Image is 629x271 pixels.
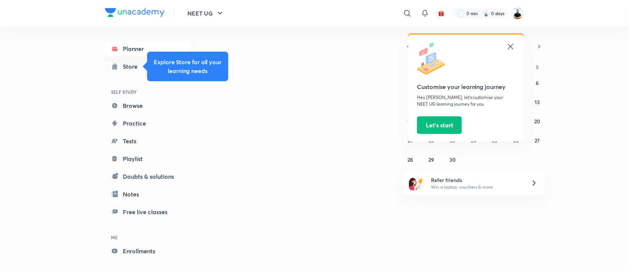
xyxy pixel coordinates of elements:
[183,6,229,21] button: NEET UG
[483,10,490,17] img: streak
[511,7,524,20] img: Subhash Chandra Yadav
[404,154,416,165] button: September 28, 2025
[153,58,222,75] h5: Explore Store for all your learning needs
[450,137,455,144] abbr: September 23, 2025
[531,77,543,89] button: September 6, 2025
[471,137,476,144] abbr: September 24, 2025
[531,96,543,108] button: September 13, 2025
[449,156,456,163] abbr: September 30, 2025
[404,96,416,108] button: September 7, 2025
[417,94,515,107] p: Hey [PERSON_NAME], let’s customise your NEET UG learning journey for you
[417,82,515,91] h5: Customise your learning journey
[105,151,191,166] a: Playlist
[535,137,540,144] abbr: September 27, 2025
[105,8,164,17] img: Company Logo
[425,154,437,165] button: September 29, 2025
[417,116,462,134] button: Let’s start
[404,115,416,127] button: September 14, 2025
[429,137,434,144] abbr: September 22, 2025
[531,115,543,127] button: September 20, 2025
[534,118,540,125] abbr: September 20, 2025
[435,7,447,19] button: avatar
[105,205,191,219] a: Free live classes
[123,62,142,71] div: Store
[105,231,191,244] h6: ME
[408,137,413,144] abbr: September 21, 2025
[105,169,191,184] a: Doubts & solutions
[404,134,416,146] button: September 21, 2025
[431,184,522,191] p: Win a laptop, vouchers & more
[431,176,522,184] h6: Refer friends
[492,137,498,144] abbr: September 25, 2025
[407,156,413,163] abbr: September 28, 2025
[408,118,413,125] abbr: September 14, 2025
[105,98,191,113] a: Browse
[438,10,445,17] img: avatar
[536,79,539,86] abbr: September 6, 2025
[447,154,459,165] button: September 30, 2025
[513,137,519,144] abbr: September 26, 2025
[409,176,424,191] img: referral
[105,86,191,98] h6: SELF STUDY
[105,59,191,74] a: Store
[531,134,543,146] button: September 27, 2025
[105,8,164,19] a: Company Logo
[417,42,450,75] img: icon
[105,187,191,202] a: Notes
[536,64,539,71] abbr: Saturday
[105,116,191,131] a: Practice
[105,244,191,258] a: Enrollments
[105,41,191,56] a: Planner
[429,156,434,163] abbr: September 29, 2025
[105,134,191,148] a: Tests
[535,99,540,106] abbr: September 13, 2025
